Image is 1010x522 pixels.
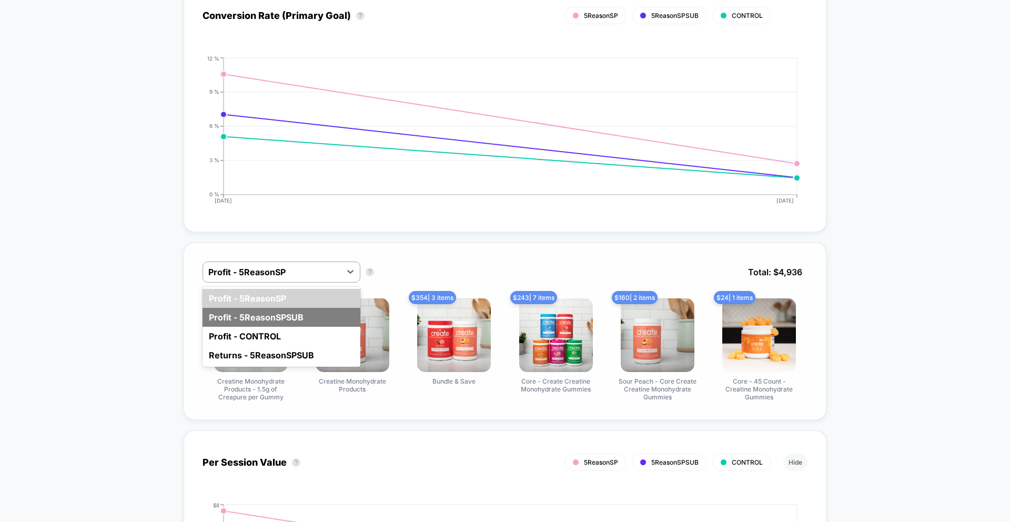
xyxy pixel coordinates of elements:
span: CONTROL [732,12,763,19]
span: $ 160 | 2 items [612,291,658,304]
span: Core - 45 Count - Creatine Monohydrate Gummies [720,377,799,401]
div: CONVERSION_RATE [192,55,797,213]
tspan: 12 % [207,55,219,61]
tspan: [DATE] [215,197,232,204]
tspan: $8 [213,501,219,508]
button: ? [292,458,300,467]
div: Profit - CONTROL [203,327,360,346]
span: 5ReasonSP [584,12,618,19]
span: Core - Create Creatine Monohydrate Gummies [517,377,595,393]
div: Profit - 5ReasonSPSUB [203,308,360,327]
span: Bundle & Save [432,377,476,385]
span: 5ReasonSPSUB [651,12,699,19]
span: $ 354 | 3 items [409,291,456,304]
tspan: 6 % [209,123,219,129]
span: Creatine Monohydrate Products - 1.5g of Creapure per Gummy [211,377,290,401]
span: Total: $ 4,936 [743,262,807,283]
span: Creatine Monohydrate Products [313,377,392,393]
span: $ 24 | 1 items [714,291,755,304]
span: Sour Peach - Core Create Creatine Monohydrate Gummies [618,377,697,401]
div: Returns - 5ReasonSPSUB [203,346,360,365]
img: Core - Create Creatine Monohydrate Gummies [519,298,593,372]
button: ? [366,268,374,276]
tspan: [DATE] [777,197,794,204]
span: 5ReasonSP [584,458,618,466]
tspan: 3 % [209,157,219,163]
button: Hide [783,454,807,471]
img: Sour Peach - Core Create Creatine Monohydrate Gummies [621,298,694,372]
div: Profit - 5ReasonSP [203,289,360,308]
button: ? [356,12,365,20]
tspan: 9 % [209,88,219,95]
span: 5ReasonSPSUB [651,458,699,466]
span: CONTROL [732,458,763,466]
img: Bundle & Save [417,298,491,372]
span: $ 243 | 7 items [510,291,557,304]
img: Core - 45 Count - Creatine Monohydrate Gummies [722,298,796,372]
tspan: 0 % [209,191,219,197]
